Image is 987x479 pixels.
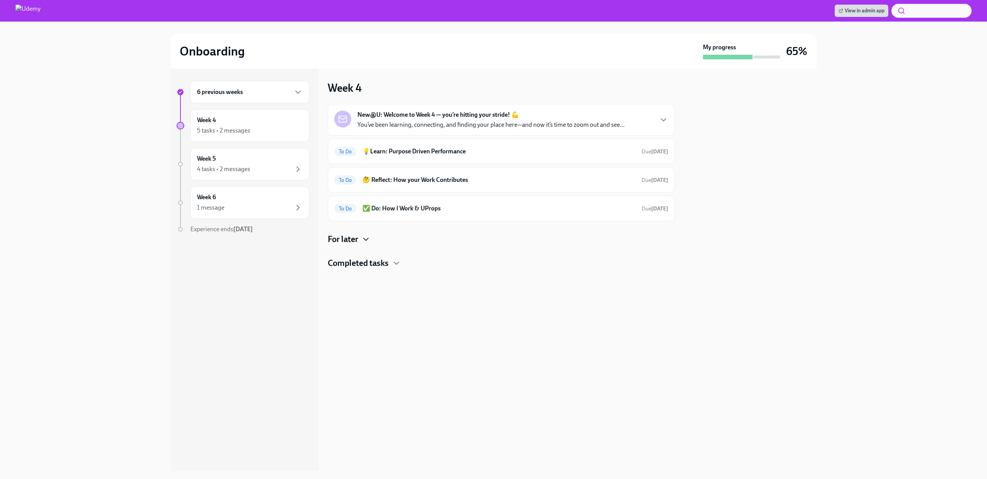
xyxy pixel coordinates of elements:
div: 5 tasks • 2 messages [197,126,250,135]
div: Completed tasks [328,257,675,269]
span: To Do [334,149,356,155]
h6: Week 6 [197,193,216,202]
span: Due [642,177,668,183]
h6: Week 4 [197,116,216,124]
strong: [DATE] [233,225,253,233]
h2: Onboarding [180,44,245,59]
span: Experience ends [190,225,253,233]
span: To Do [334,206,356,212]
a: Week 54 tasks • 2 messages [177,148,309,180]
h6: 6 previous weeks [197,88,243,96]
h6: 🤔 Reflect: How your Work Contributes [362,176,635,184]
div: For later [328,234,675,245]
h4: For later [328,234,358,245]
strong: [DATE] [651,205,668,212]
span: View in admin app [839,7,884,15]
strong: My progress [703,43,736,52]
h3: Week 4 [328,81,362,95]
img: Udemy [15,5,40,17]
h6: Week 5 [197,155,216,163]
a: To Do💡Learn: Purpose Driven PerformanceDue[DATE] [334,145,668,158]
a: To Do🤔 Reflect: How your Work ContributesDue[DATE] [334,174,668,186]
h6: ✅ Do: How I Work & UProps [362,204,635,213]
h6: 💡Learn: Purpose Driven Performance [362,147,635,156]
div: 6 previous weeks [190,81,309,103]
span: To Do [334,177,356,183]
div: 1 message [197,203,224,212]
span: October 4th, 2025 10:00 [642,205,668,212]
p: You’ve been learning, connecting, and finding your place here—and now it’s time to zoom out and s... [357,121,625,129]
span: Due [642,205,668,212]
strong: [DATE] [651,148,668,155]
a: Week 61 message [177,187,309,219]
span: Due [642,148,668,155]
strong: [DATE] [651,177,668,183]
h4: Completed tasks [328,257,389,269]
a: To Do✅ Do: How I Work & UPropsDue[DATE] [334,202,668,215]
span: October 4th, 2025 10:00 [642,176,668,184]
div: 4 tasks • 2 messages [197,165,250,173]
strong: New@U: Welcome to Week 4 — you’re hitting your stride! 💪 [357,111,519,119]
a: View in admin app [835,5,888,17]
a: Week 45 tasks • 2 messages [177,109,309,142]
h3: 65% [786,44,807,58]
span: October 4th, 2025 10:00 [642,148,668,155]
